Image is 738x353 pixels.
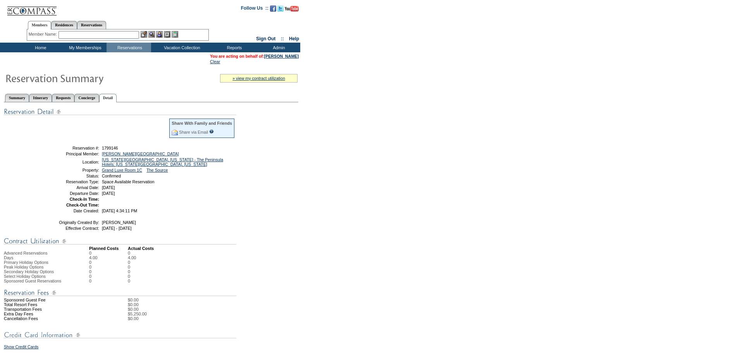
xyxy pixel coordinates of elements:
td: $0.00 [128,302,298,307]
td: Extra Day Fees [4,312,89,316]
td: Property: [44,168,99,172]
strong: Check-Out Time: [66,203,99,207]
td: Transportation Fees [4,307,89,312]
a: Summary [5,94,29,102]
span: Space Available Reservation [102,179,154,184]
td: Reservation Type: [44,179,99,184]
div: Member Name: [29,31,58,38]
td: Vacation Collection [151,43,211,52]
span: Primary Holiday Options [4,260,48,265]
img: Reservation Fees [4,288,236,298]
span: Advanced Reservations [4,251,48,255]
span: [DATE] - [DATE] [102,226,132,231]
td: 4.00 [128,255,136,260]
a: Share via Email [179,130,208,134]
td: Reservation #: [44,146,99,150]
span: Secondary Holiday Options [4,269,54,274]
div: Share With Family and Friends [172,121,232,126]
span: [DATE] 4:34:11 PM [102,208,137,213]
a: Itinerary [29,94,52,102]
img: b_calculator.gif [172,31,178,38]
td: Cancellation Fees [4,316,89,321]
span: [DATE] [102,185,115,190]
td: $0.00 [128,316,298,321]
img: Follow us on Twitter [277,5,284,12]
a: Residences [51,21,77,29]
td: Admin [256,43,300,52]
a: » view my contract utilization [232,76,285,81]
td: 0 [89,279,128,283]
td: Total Resort Fees [4,302,89,307]
a: [PERSON_NAME][GEOGRAPHIC_DATA] [102,152,179,156]
img: Become our fan on Facebook [270,5,276,12]
td: Planned Costs [89,246,128,251]
a: Show Credit Cards [4,344,38,349]
a: [US_STATE][GEOGRAPHIC_DATA], [US_STATE] - The Peninsula Hotels: [US_STATE][GEOGRAPHIC_DATA], [US_... [102,157,223,167]
span: Sponsored Guest Reservations [4,279,61,283]
a: Follow us on Twitter [277,8,284,12]
a: Concierge [74,94,99,102]
td: 0 [128,260,136,265]
td: Location: [44,157,99,167]
td: $0.00 [128,307,298,312]
a: Sign Out [256,36,275,41]
td: Home [17,43,62,52]
a: The Source [146,168,168,172]
input: What is this? [209,129,214,134]
span: Confirmed [102,174,121,178]
a: Subscribe to our YouTube Channel [285,8,299,12]
td: $0.00 [128,298,298,302]
img: Credit Card Information [4,330,236,340]
a: Reservations [77,21,106,29]
strong: Check-In Time: [70,197,99,201]
td: Reports [211,43,256,52]
td: Actual Costs [128,246,298,251]
td: 0 [128,279,136,283]
td: Departure Date: [44,191,99,196]
span: Days [4,255,13,260]
td: Follow Us :: [241,5,268,14]
img: Contract Utilization [4,236,236,246]
td: Reservations [107,43,151,52]
td: 0 [128,274,136,279]
img: b_edit.gif [141,31,147,38]
td: My Memberships [62,43,107,52]
td: Arrival Date: [44,185,99,190]
td: $5,250.00 [128,312,298,316]
td: 0 [128,265,136,269]
span: 1799146 [102,146,118,150]
span: Peak Holiday Options [4,265,43,269]
td: 0 [128,269,136,274]
span: [DATE] [102,191,115,196]
a: Become our fan on Facebook [270,8,276,12]
a: Grand Luxe Room 1C [102,168,142,172]
td: 0 [89,269,128,274]
img: Reservaton Summary [5,70,160,86]
td: 0 [89,274,128,279]
img: Reservation Detail [4,107,236,117]
td: 0 [89,260,128,265]
td: 4.00 [89,255,128,260]
img: Subscribe to our YouTube Channel [285,6,299,12]
span: :: [281,36,284,41]
td: Principal Member: [44,152,99,156]
span: You are acting on behalf of: [210,54,299,59]
a: Members [28,21,52,29]
img: View [148,31,155,38]
a: Detail [99,94,117,102]
a: [PERSON_NAME] [264,54,299,59]
a: Clear [210,59,220,64]
a: Requests [52,94,74,102]
img: Reservations [164,31,170,38]
td: 0 [89,251,128,255]
span: Select Holiday Options [4,274,46,279]
td: Status: [44,174,99,178]
td: Date Created: [44,208,99,213]
td: Sponsored Guest Fee [4,298,89,302]
span: [PERSON_NAME] [102,220,136,225]
img: Impersonate [156,31,163,38]
td: Effective Contract: [44,226,99,231]
a: Help [289,36,299,41]
td: Originally Created By: [44,220,99,225]
td: 0 [89,265,128,269]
